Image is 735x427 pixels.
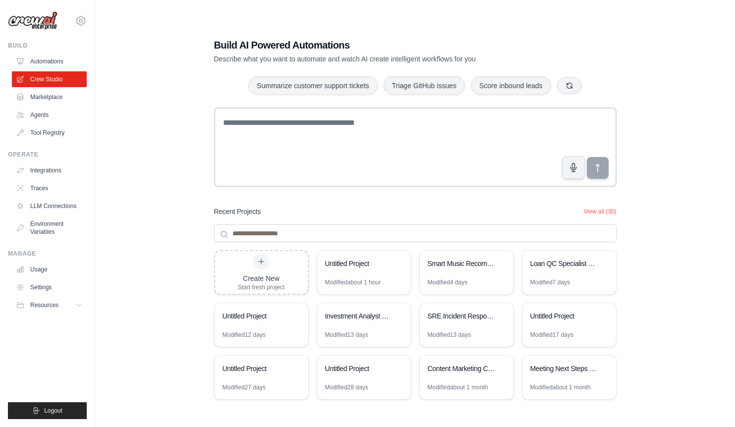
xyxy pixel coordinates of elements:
div: Modified 27 days [223,383,266,391]
div: SRE Incident Response Assistant [428,311,496,321]
div: Modified 7 days [530,278,570,286]
a: Automations [12,53,87,69]
button: Score inbound leads [471,76,551,95]
h3: Recent Projects [214,207,261,216]
div: Modified about 1 hour [325,278,381,286]
img: Logo [8,11,57,30]
button: Triage GitHub issues [384,76,465,95]
h1: Build AI Powered Automations [214,38,547,52]
div: Create New [238,273,285,283]
a: Crew Studio [12,71,87,87]
p: Describe what you want to automate and watch AI create intelligent workflows for you [214,54,547,64]
div: Untitled Project [325,364,393,374]
div: Manage [8,250,87,258]
span: Resources [30,301,58,309]
div: Operate [8,151,87,159]
div: Modified 13 days [325,331,368,339]
button: Click to speak your automation idea [562,156,585,179]
div: Modified 17 days [530,331,573,339]
span: Logout [44,407,62,415]
button: View all (30) [584,208,617,215]
a: Agents [12,107,87,123]
button: Summarize customer support tickets [248,76,377,95]
div: Start fresh project [238,283,285,291]
div: Modified about 1 month [428,383,488,391]
div: Modified 4 days [428,278,468,286]
a: Integrations [12,162,87,178]
a: Settings [12,279,87,295]
a: Usage [12,262,87,277]
div: Investment Analyst Email Generator [325,311,393,321]
div: Modified 28 days [325,383,368,391]
div: Modified 13 days [428,331,471,339]
div: Modified 12 days [223,331,266,339]
a: Tool Registry [12,125,87,141]
div: Untitled Project [530,311,598,321]
div: Modified about 1 month [530,383,591,391]
div: Untitled Project [223,311,290,321]
div: Build [8,42,87,50]
a: Traces [12,180,87,196]
a: LLM Connections [12,198,87,214]
div: Untitled Project [223,364,290,374]
div: Loan QC Specialist Crew [530,259,598,268]
button: Get new suggestions [557,77,582,94]
div: Untitled Project [325,259,393,268]
button: Resources [12,297,87,313]
a: Marketplace [12,89,87,105]
a: Environment Variables [12,216,87,240]
div: Content Marketing Competitive Intelligence [428,364,496,374]
div: Smart Music Recommendation Engine [428,259,496,268]
div: Meeting Next Steps Summarizer [530,364,598,374]
button: Logout [8,402,87,419]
